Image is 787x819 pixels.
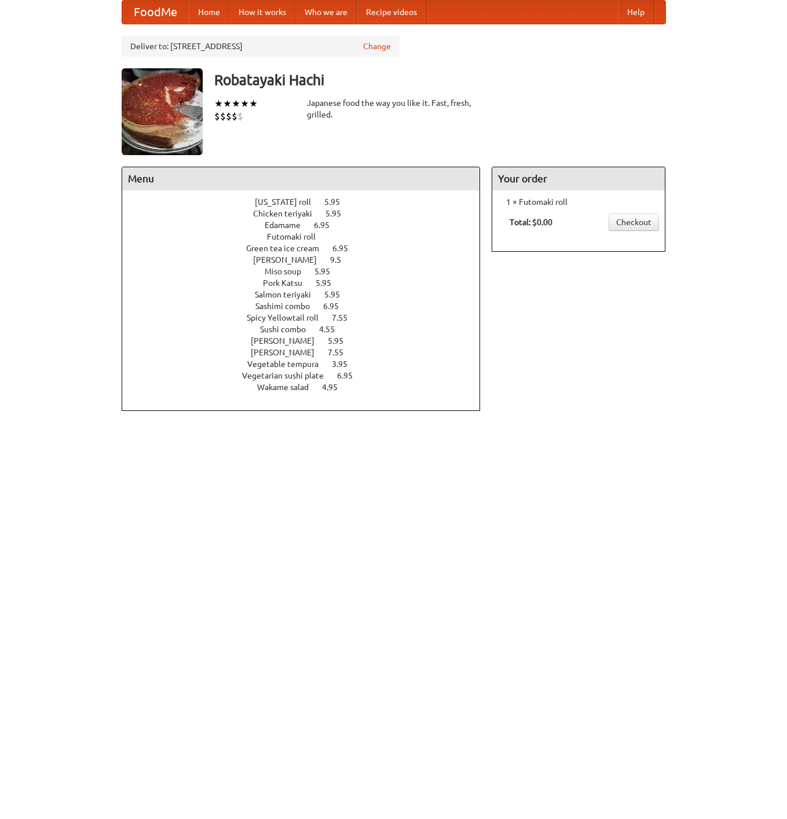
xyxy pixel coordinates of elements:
[247,313,369,322] a: Spicy Yellowtail roll 7.55
[330,255,353,265] span: 9.5
[255,197,361,207] a: [US_STATE] roll 5.95
[609,214,659,231] a: Checkout
[324,290,352,299] span: 5.95
[122,68,203,155] img: angular.jpg
[323,302,350,311] span: 6.95
[257,383,359,392] a: Wakame salad 4.95
[267,232,349,241] a: Futomaki roll
[251,336,326,346] span: [PERSON_NAME]
[226,110,232,123] li: $
[229,1,295,24] a: How it works
[242,371,335,380] span: Vegetarian sushi plate
[255,290,323,299] span: Salmon teriyaki
[363,41,391,52] a: Change
[295,1,357,24] a: Who we are
[332,244,360,253] span: 6.95
[263,278,314,288] span: Pork Katsu
[255,197,323,207] span: [US_STATE] roll
[214,110,220,123] li: $
[510,218,552,227] b: Total: $0.00
[122,167,480,190] h4: Menu
[357,1,426,24] a: Recipe videos
[319,325,346,334] span: 4.55
[255,290,361,299] a: Salmon teriyaki 5.95
[220,110,226,123] li: $
[498,196,659,208] li: 1 × Futomaki roll
[322,383,349,392] span: 4.95
[265,221,312,230] span: Edamame
[332,359,359,369] span: 3.95
[122,36,400,57] div: Deliver to: [STREET_ADDRESS]
[223,97,232,110] li: ★
[328,348,355,357] span: 7.55
[247,313,330,322] span: Spicy Yellowtail roll
[260,325,317,334] span: Sushi combo
[257,383,320,392] span: Wakame salad
[337,371,364,380] span: 6.95
[237,110,243,123] li: $
[251,348,326,357] span: [PERSON_NAME]
[314,221,341,230] span: 6.95
[255,302,360,311] a: Sashimi combo 6.95
[246,244,369,253] a: Green tea ice cream 6.95
[253,255,328,265] span: [PERSON_NAME]
[314,267,342,276] span: 5.95
[247,359,369,369] a: Vegetable tempura 3.95
[253,255,363,265] a: [PERSON_NAME] 9.5
[260,325,356,334] a: Sushi combo 4.55
[324,197,352,207] span: 5.95
[265,267,313,276] span: Miso soup
[316,278,343,288] span: 5.95
[253,209,363,218] a: Chicken teriyaki 5.95
[122,1,189,24] a: FoodMe
[251,348,365,357] a: [PERSON_NAME] 7.55
[251,336,365,346] a: [PERSON_NAME] 5.95
[240,97,249,110] li: ★
[328,336,355,346] span: 5.95
[618,1,654,24] a: Help
[242,371,374,380] a: Vegetarian sushi plate 6.95
[189,1,229,24] a: Home
[265,267,352,276] a: Miso soup 5.95
[325,209,353,218] span: 5.95
[246,244,331,253] span: Green tea ice cream
[249,97,258,110] li: ★
[214,68,666,91] h3: Robatayaki Hachi
[255,302,321,311] span: Sashimi combo
[232,110,237,123] li: $
[232,97,240,110] li: ★
[247,359,330,369] span: Vegetable tempura
[263,278,353,288] a: Pork Katsu 5.95
[265,221,351,230] a: Edamame 6.95
[492,167,665,190] h4: Your order
[307,97,481,120] div: Japanese food the way you like it. Fast, fresh, grilled.
[253,209,324,218] span: Chicken teriyaki
[267,232,327,241] span: Futomaki roll
[214,97,223,110] li: ★
[332,313,359,322] span: 7.55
